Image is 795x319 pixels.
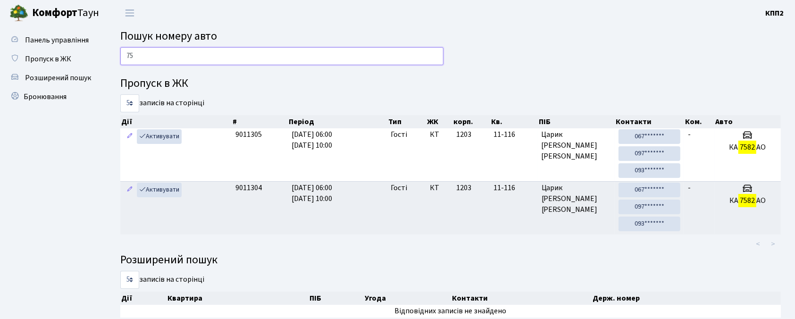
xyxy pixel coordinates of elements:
[232,115,288,128] th: #
[765,8,784,18] b: КПП2
[5,31,99,50] a: Панель управління
[137,129,182,144] a: Активувати
[364,292,452,305] th: Угода
[235,129,262,140] span: 9011305
[430,129,449,140] span: КТ
[120,305,781,318] td: Відповідних записів не знайдено
[538,115,615,128] th: ПІБ
[765,8,784,19] a: КПП2
[5,87,99,106] a: Бронювання
[120,115,232,128] th: Дії
[120,28,217,44] span: Пошук номеру авто
[714,115,781,128] th: Авто
[494,129,534,140] span: 11-116
[120,271,139,289] select: записів на сторінці
[120,47,444,65] input: Пошук
[494,183,534,193] span: 11-116
[120,94,139,112] select: записів на сторінці
[430,183,449,193] span: КТ
[292,129,332,151] span: [DATE] 06:00 [DATE] 10:00
[391,183,408,193] span: Гості
[25,73,91,83] span: Розширений пошук
[32,5,99,21] span: Таун
[118,5,142,21] button: Переключити навігацію
[124,183,135,197] a: Редагувати
[452,115,490,128] th: корп.
[25,35,89,45] span: Панель управління
[685,115,714,128] th: Ком.
[167,292,309,305] th: Квартира
[9,4,28,23] img: logo.png
[688,129,691,140] span: -
[387,115,426,128] th: Тип
[688,183,691,193] span: -
[542,183,611,215] span: Царик [PERSON_NAME] [PERSON_NAME]
[32,5,77,20] b: Комфорт
[25,54,71,64] span: Пропуск в ЖК
[452,292,592,305] th: Контакти
[120,292,167,305] th: Дії
[137,183,182,197] a: Активувати
[292,183,332,204] span: [DATE] 06:00 [DATE] 10:00
[120,94,204,112] label: записів на сторінці
[5,68,99,87] a: Розширений пошук
[120,253,781,267] h4: Розширений пошук
[456,183,471,193] span: 1203
[120,77,781,91] h4: Пропуск в ЖК
[124,129,135,144] a: Редагувати
[426,115,452,128] th: ЖК
[235,183,262,193] span: 9011304
[718,143,777,152] h5: КА АО
[5,50,99,68] a: Пропуск в ЖК
[542,129,611,162] span: Царик [PERSON_NAME] [PERSON_NAME]
[391,129,408,140] span: Гості
[615,115,684,128] th: Контакти
[490,115,538,128] th: Кв.
[738,194,756,207] mark: 7582
[456,129,471,140] span: 1203
[24,92,67,102] span: Бронювання
[738,141,756,154] mark: 7582
[120,271,204,289] label: записів на сторінці
[718,196,777,205] h5: КА АО
[309,292,364,305] th: ПІБ
[288,115,387,128] th: Період
[592,292,781,305] th: Держ. номер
